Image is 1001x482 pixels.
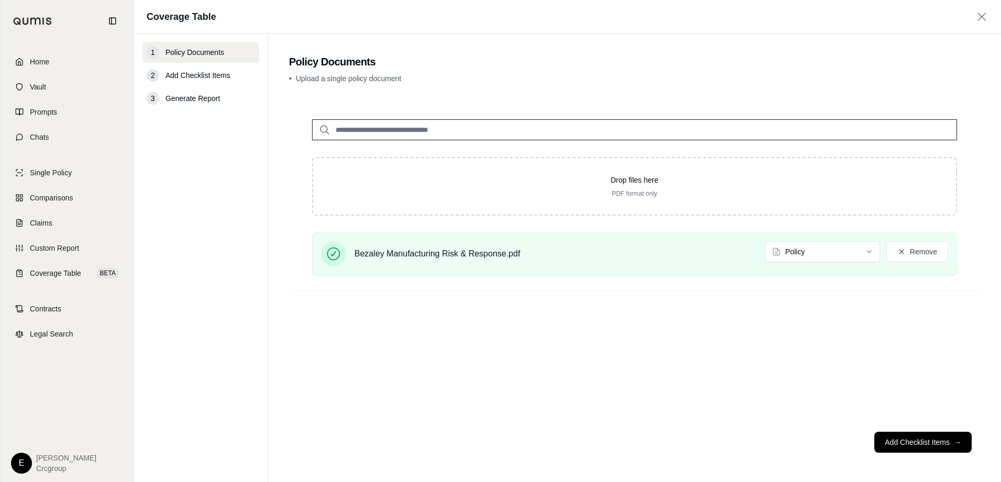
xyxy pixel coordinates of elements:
h2: Policy Documents [289,54,980,69]
div: 3 [147,92,159,105]
span: Bezaley Manufacturing Risk & Response.pdf [354,248,520,260]
h1: Coverage Table [147,9,216,24]
a: Contracts [7,297,127,320]
div: 2 [147,69,159,82]
span: Add Checklist Items [165,70,230,81]
span: Legal Search [30,329,73,339]
span: Single Policy [30,167,72,178]
span: Vault [30,82,46,92]
a: Single Policy [7,161,127,184]
span: Upload a single policy document [296,74,402,83]
span: Comparisons [30,193,73,203]
div: 1 [147,46,159,59]
a: Comparisons [7,186,127,209]
span: Prompts [30,107,57,117]
button: Collapse sidebar [104,13,121,29]
span: Crcgroup [36,463,96,474]
a: Home [7,50,127,73]
span: BETA [97,268,119,278]
span: Claims [30,218,52,228]
span: Generate Report [165,93,220,104]
a: Coverage TableBETA [7,262,127,285]
a: Claims [7,211,127,234]
span: Policy Documents [165,47,224,58]
a: Chats [7,126,127,149]
p: Drop files here [330,175,939,185]
span: Contracts [30,304,61,314]
span: • [289,74,292,83]
img: Qumis Logo [13,17,52,25]
button: Add Checklist Items→ [874,432,972,453]
a: Prompts [7,100,127,124]
span: Coverage Table [30,268,81,278]
span: Custom Report [30,243,79,253]
a: Legal Search [7,322,127,345]
span: Home [30,57,49,67]
a: Custom Report [7,237,127,260]
div: E [11,453,32,474]
span: Chats [30,132,49,142]
a: Vault [7,75,127,98]
span: [PERSON_NAME] [36,453,96,463]
button: Remove [886,241,948,262]
span: → [954,437,961,447]
p: PDF format only [330,189,939,198]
